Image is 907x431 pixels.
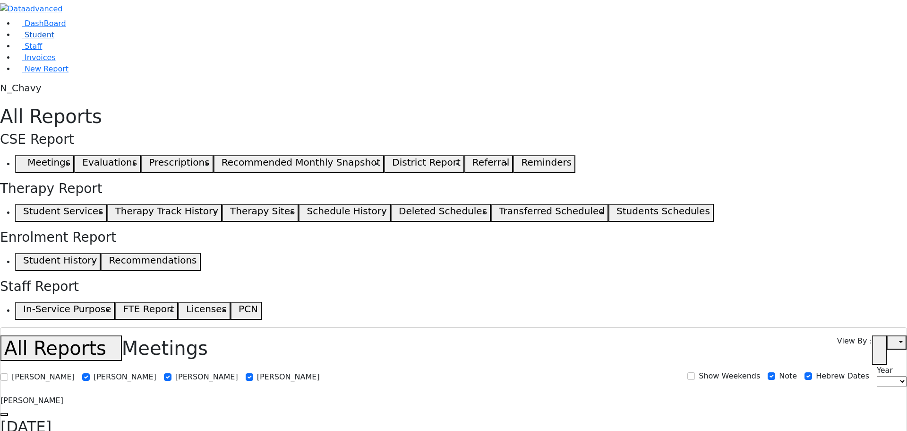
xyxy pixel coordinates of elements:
[15,253,101,271] button: Student History
[15,64,68,73] a: New Report
[472,157,510,168] h5: Referral
[115,302,178,320] button: FTE Report
[779,370,797,382] label: Note
[15,302,115,320] button: In-Service Purpose
[27,157,70,168] h5: Meetings
[816,370,869,382] label: Hebrew Dates
[239,303,258,315] h5: PCN
[499,205,605,217] h5: Transferred Scheduled
[222,157,380,168] h5: Recommended Monthly Snapshot
[25,30,54,39] span: Student
[391,204,491,222] button: Deleted Schedules
[15,53,56,62] a: Invoices
[257,371,320,383] label: [PERSON_NAME]
[0,413,8,416] button: Previous month
[877,365,893,376] label: Year
[115,205,218,217] h5: Therapy Track History
[231,302,262,320] button: PCN
[186,303,227,315] h5: Licenses
[521,157,572,168] h5: Reminders
[299,204,390,222] button: Schedule History
[15,204,107,222] button: Student Services
[175,371,238,383] label: [PERSON_NAME]
[491,204,608,222] button: Transferred Scheduled
[214,155,385,173] button: Recommended Monthly Snapshot
[307,205,387,217] h5: Schedule History
[109,255,197,266] h5: Recommendations
[74,155,141,173] button: Evaluations
[178,302,231,320] button: Licenses
[107,204,222,222] button: Therapy Track History
[699,370,760,382] label: Show Weekends
[464,155,513,173] button: Referral
[15,42,42,51] a: Staff
[0,335,208,361] h1: Meetings
[15,30,54,39] a: Student
[230,205,295,217] h5: Therapy Sites
[392,157,461,168] h5: District Report
[123,303,174,315] h5: FTE Report
[222,204,299,222] button: Therapy Sites
[94,371,156,383] label: [PERSON_NAME]
[101,253,200,271] button: Recommendations
[25,64,68,73] span: New Report
[608,204,714,222] button: Students Schedules
[141,155,213,173] button: Prescriptions
[399,205,487,217] h5: Deleted Schedules
[25,42,42,51] span: Staff
[25,53,56,62] span: Invoices
[149,157,209,168] h5: Prescriptions
[82,157,137,168] h5: Evaluations
[513,155,575,173] button: Reminders
[837,335,872,365] label: View By :
[616,205,710,217] h5: Students Schedules
[23,303,111,315] h5: In-Service Purpose
[15,155,74,173] button: Meetings
[384,155,464,173] button: District Report
[0,335,122,361] button: All Reports
[0,395,907,406] div: [PERSON_NAME]
[23,255,97,266] h5: Student History
[23,205,103,217] h5: Student Services
[25,19,66,28] span: DashBoard
[12,371,75,383] label: [PERSON_NAME]
[15,19,66,28] a: DashBoard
